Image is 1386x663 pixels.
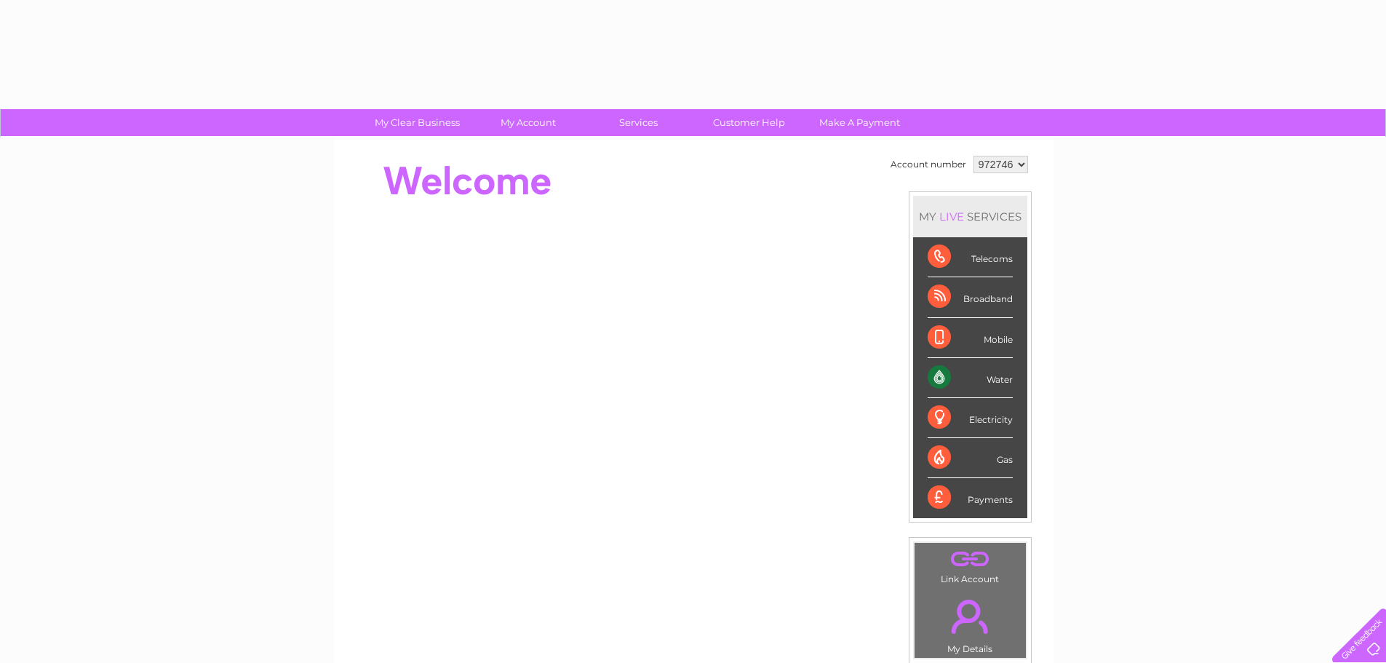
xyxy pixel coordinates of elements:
[578,109,698,136] a: Services
[689,109,809,136] a: Customer Help
[928,277,1013,317] div: Broadband
[928,237,1013,277] div: Telecoms
[914,587,1027,659] td: My Details
[887,152,970,177] td: Account number
[918,547,1022,572] a: .
[800,109,920,136] a: Make A Payment
[928,438,1013,478] div: Gas
[928,398,1013,438] div: Electricity
[468,109,588,136] a: My Account
[936,210,967,223] div: LIVE
[928,318,1013,358] div: Mobile
[928,358,1013,398] div: Water
[357,109,477,136] a: My Clear Business
[918,591,1022,642] a: .
[913,196,1027,237] div: MY SERVICES
[914,542,1027,588] td: Link Account
[928,478,1013,517] div: Payments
